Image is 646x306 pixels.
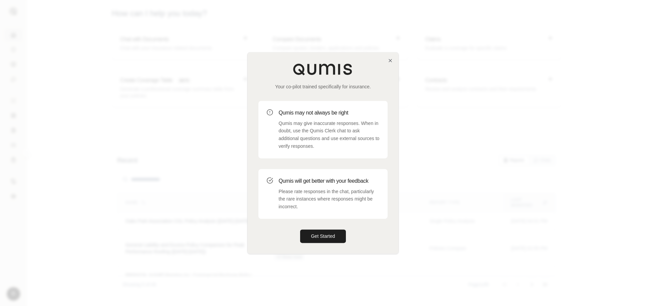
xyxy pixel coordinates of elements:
h3: Qumis may not always be right [279,109,380,117]
p: Qumis may give inaccurate responses. When in doubt, use the Qumis Clerk chat to ask additional qu... [279,120,380,150]
p: Please rate responses in the chat, particularly the rare instances where responses might be incor... [279,188,380,211]
img: Qumis Logo [293,63,353,75]
p: Your co-pilot trained specifically for insurance. [258,83,388,90]
h3: Qumis will get better with your feedback [279,177,380,185]
button: Get Started [300,229,346,243]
